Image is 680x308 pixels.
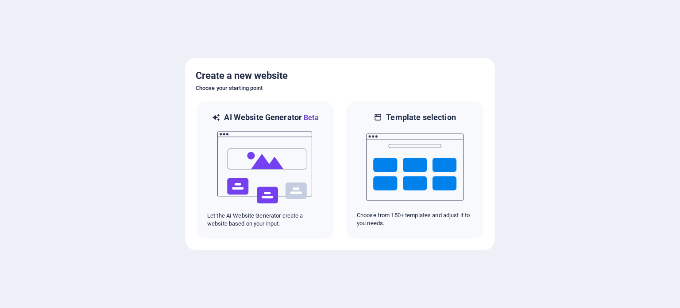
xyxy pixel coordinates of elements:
h6: Template selection [386,112,456,123]
span: Beta [302,113,319,122]
h6: Choose your starting point [196,83,484,94]
h5: Create a new website [196,69,484,83]
div: Template selectionChoose from 150+ templates and adjust it to you needs. [345,101,484,239]
p: Let the AI Website Generator create a website based on your input. [207,212,323,228]
p: Choose from 150+ templates and adjust it to you needs. [357,211,473,227]
div: AI Website GeneratorBetaaiLet the AI Website Generator create a website based on your input. [196,101,335,239]
img: ai [216,123,314,212]
h6: AI Website Generator [224,112,318,123]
